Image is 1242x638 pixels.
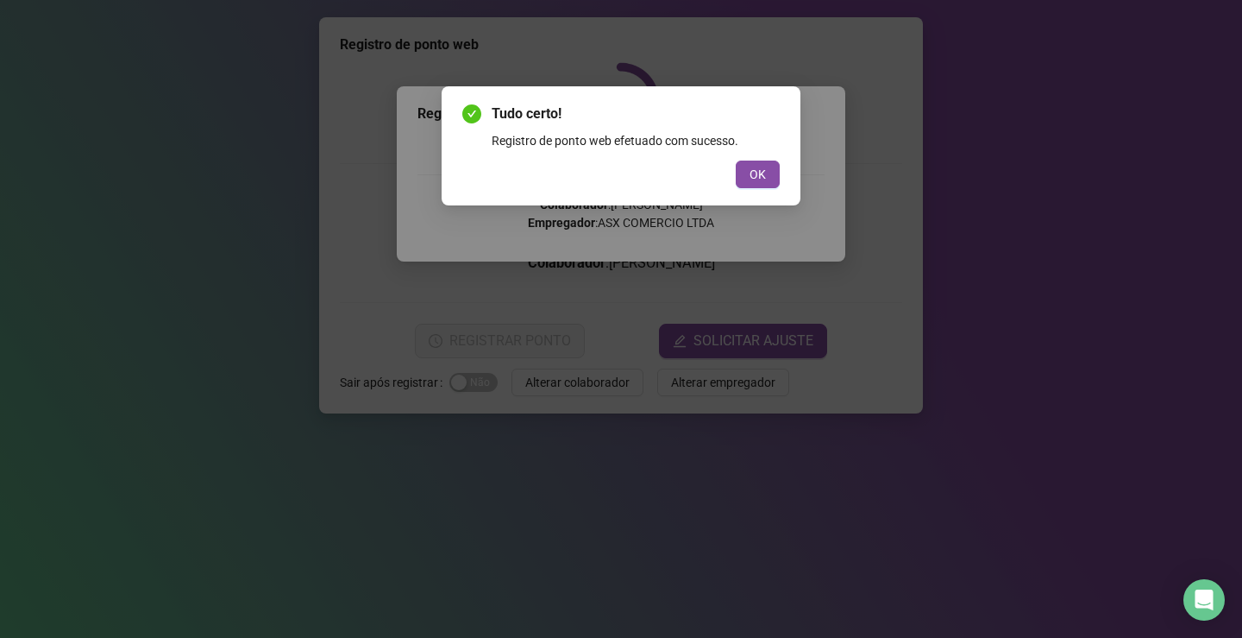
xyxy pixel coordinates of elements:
div: Open Intercom Messenger [1183,579,1225,621]
span: check-circle [462,104,481,123]
span: Tudo certo! [492,104,780,124]
span: OK [750,165,766,184]
button: OK [736,161,780,188]
div: Registro de ponto web efetuado com sucesso. [492,131,780,150]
